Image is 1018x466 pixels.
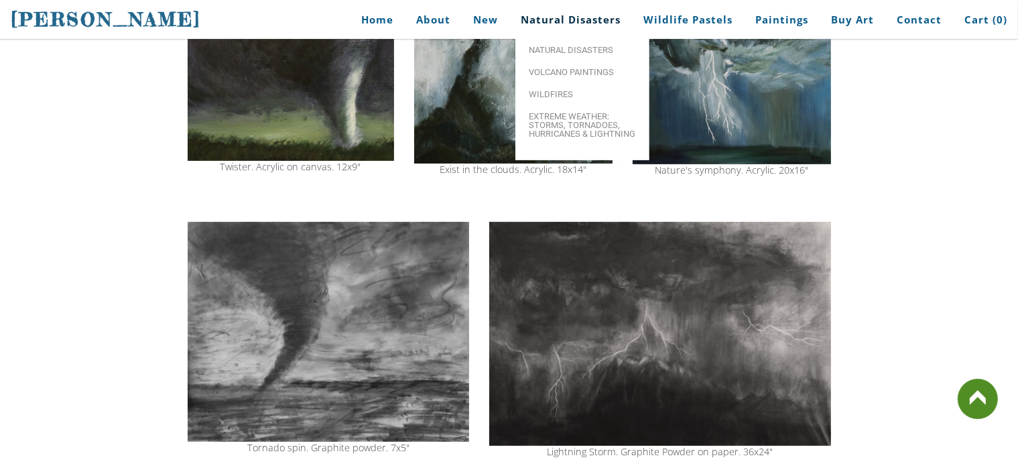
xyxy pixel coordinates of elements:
a: Contact [887,5,952,35]
div: Exist in the clouds. Acrylic. 18x14" [414,165,613,174]
a: Wildfires [515,83,649,105]
a: Natural Disasters [511,5,631,35]
img: twister [188,10,394,161]
img: clouds over mountains [414,10,613,164]
div: Tornado spin. Graphite powder. 7x5" [188,443,470,453]
img: tornado spin [188,222,470,442]
a: About [406,5,460,35]
a: Cart (0) [954,5,1007,35]
span: Wildfires [529,90,636,99]
a: Paintings [745,5,818,35]
img: Lightning storm [489,222,830,446]
span: Natural Disasters [529,46,636,54]
a: New [463,5,508,35]
a: Wildlife Pastels [633,5,743,35]
a: Home [341,5,403,35]
span: 0 [997,13,1003,26]
a: [PERSON_NAME] [11,7,201,32]
a: Volcano paintings [515,61,649,83]
div: Lightning Storm. Graphite Powder on paper. 36x24" [489,447,830,457]
a: Natural Disasters [515,39,649,61]
span: Extreme Weather: Storms, Tornadoes, Hurricanes & Lightning [529,112,636,138]
span: [PERSON_NAME] [11,8,201,31]
a: Extreme Weather: Storms, Tornadoes, Hurricanes & Lightning [515,105,649,145]
div: Twister. Acrylic on canvas. 12x9" [188,162,394,172]
img: lightning painting [633,10,831,164]
a: Buy Art [821,5,884,35]
div: Nature's symphony. Acrylic. 20x16" [633,166,831,175]
span: Volcano paintings [529,68,636,76]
